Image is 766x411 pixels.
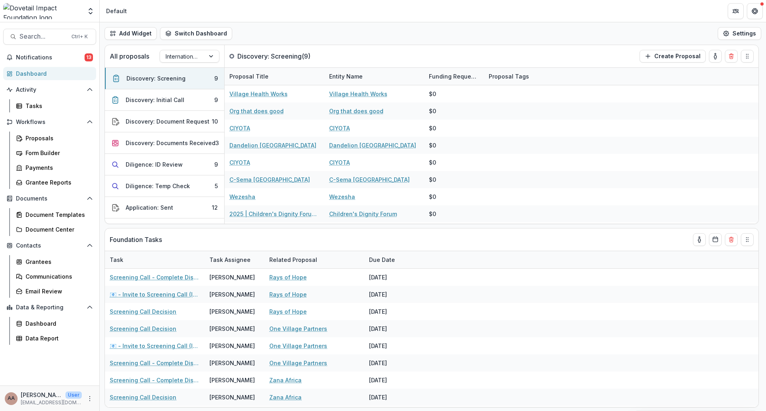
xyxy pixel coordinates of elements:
a: Data Report [13,332,96,345]
a: Communications [13,270,96,283]
a: Zana Africa [269,376,302,384]
div: Task [105,251,205,268]
div: Email Review [26,287,90,295]
button: Open Contacts [3,239,96,252]
a: Dashboard [3,67,96,80]
button: Open Documents [3,192,96,205]
button: Diligence: ID Review9 [105,154,224,175]
div: [DATE] [364,303,424,320]
a: Screening Call - Complete Discovery Guide [110,273,200,281]
button: Discovery: Screening9 [105,68,224,89]
a: Wezesha [329,193,355,201]
a: Form Builder [13,146,96,159]
div: [DATE] [364,286,424,303]
a: C-Sema [GEOGRAPHIC_DATA] [329,175,410,184]
a: 📧 - Invite to Screening Call (Int'l) [110,342,200,350]
div: Task Assignee [205,256,255,264]
div: Task Assignee [205,251,265,268]
a: Dandelion [GEOGRAPHIC_DATA] [329,141,416,149]
a: Rays of Hope [269,273,307,281]
div: [PERSON_NAME] [209,273,255,281]
div: Related Proposal [265,256,322,264]
div: Diligence: Temp Check [126,182,190,190]
a: Payments [13,161,96,174]
div: [DATE] [364,320,424,337]
span: Workflows [16,119,83,126]
a: Dandelion [GEOGRAPHIC_DATA] [229,141,316,149]
div: $0 [429,193,436,201]
span: Data & Reporting [16,304,83,311]
button: Discovery: Initial Call9 [105,89,224,111]
button: Application: Sent12 [105,197,224,218]
a: Document Templates [13,208,96,221]
div: [PERSON_NAME] [209,376,255,384]
button: toggle-assigned-to-me [709,50,722,63]
div: Entity Name [324,72,367,81]
a: CIYOTA [329,158,350,167]
p: [PERSON_NAME] [PERSON_NAME] [21,391,62,399]
button: Search... [3,29,96,45]
div: Data Report [26,334,90,342]
div: Entity Name [324,68,424,85]
a: Proposals [13,132,96,145]
span: 13 [85,53,93,61]
p: All proposals [110,51,149,61]
div: Proposal Tags [484,68,584,85]
a: Screening Call - Complete Discovery Guide [110,376,200,384]
button: Create Proposal [640,50,706,63]
a: CIYOTA [329,124,350,132]
a: Rays of Hope [269,290,307,299]
div: $0 [429,175,436,184]
a: Org that does good [329,107,383,115]
div: 12 [212,203,218,212]
div: Payments [26,163,90,172]
a: Village Health Works [329,90,387,98]
span: Notifications [16,54,85,61]
button: Partners [728,3,744,19]
div: Default [106,7,127,15]
button: toggle-assigned-to-me [693,233,706,246]
div: Proposal Title [225,68,324,85]
div: [DATE] [364,354,424,372]
a: Screening Call Decision [110,393,176,401]
div: Due Date [364,251,424,268]
div: Related Proposal [265,251,364,268]
a: One Village Partners [269,342,327,350]
a: CIYOTA [229,124,250,132]
a: Tasks [13,99,96,112]
a: Screening Call - Complete Discovery Guide [110,359,200,367]
button: Add Widget [105,27,157,40]
button: Open entity switcher [85,3,96,19]
a: Dashboard [13,317,96,330]
p: User [65,391,82,399]
div: $0 [429,210,436,218]
button: Switch Dashboard [160,27,232,40]
span: Search... [20,33,67,40]
button: Delete card [725,50,738,63]
div: 9 [214,96,218,104]
div: Diligence: ID Review [126,160,183,169]
div: [DATE] [364,337,424,354]
button: Open Workflows [3,116,96,128]
a: One Village Partners [269,359,327,367]
div: [DATE] [364,269,424,286]
nav: breadcrumb [103,5,130,17]
div: 5 [215,182,218,190]
a: 2025 | Children's Dignity Forum | New Partner [229,210,320,218]
div: [PERSON_NAME] [209,324,255,333]
button: More [85,394,95,403]
div: Proposal Tags [484,72,534,81]
div: 3 [215,139,219,147]
div: Proposal Title [225,72,273,81]
div: Form Builder [26,149,90,157]
div: Amit Antony Alex [8,396,15,401]
div: [DATE] [364,372,424,389]
p: Foundation Tasks [110,235,162,244]
a: Grantees [13,255,96,268]
a: Document Center [13,223,96,236]
span: Documents [16,195,83,202]
div: 10 [212,117,218,126]
div: [PERSON_NAME] [209,307,255,316]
